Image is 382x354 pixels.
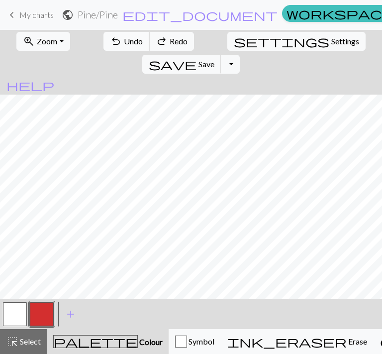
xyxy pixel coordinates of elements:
span: zoom_in [23,34,35,48]
span: Settings [331,35,359,47]
a: My charts [6,6,54,23]
button: Colour [47,329,169,354]
span: edit_document [122,8,278,22]
span: undo [110,34,122,48]
span: Colour [138,337,163,347]
span: Select [18,337,41,346]
span: ink_eraser [227,335,347,349]
span: Erase [347,337,367,346]
span: Redo [170,36,188,46]
span: save [149,57,196,71]
span: My charts [19,10,54,19]
button: Redo [149,32,194,51]
i: Settings [234,35,329,47]
span: palette [54,335,137,349]
button: Symbol [169,329,221,354]
span: Zoom [37,36,57,46]
span: settings [234,34,329,48]
span: Symbol [187,337,214,346]
button: Save [142,55,221,74]
button: SettingsSettings [227,32,366,51]
span: redo [156,34,168,48]
button: Erase [221,329,374,354]
span: add [65,307,77,321]
button: Undo [103,32,150,51]
span: keyboard_arrow_left [6,8,18,22]
span: Save [198,59,214,69]
span: highlight_alt [6,335,18,349]
span: public [62,8,74,22]
span: help [6,78,54,92]
span: Undo [124,36,143,46]
h2: Pine / Pine [78,9,118,20]
button: Zoom [16,32,70,51]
